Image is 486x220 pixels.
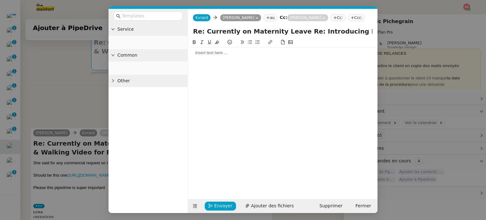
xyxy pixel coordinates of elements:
[348,14,365,21] nz-tag: Ccc:
[280,15,287,20] strong: Cc:
[331,14,346,21] nz-tag: Cc:
[352,202,375,211] button: Fermer
[109,49,188,61] div: Common
[214,202,232,210] span: Envoyer
[264,14,277,21] nz-tag: au
[356,202,371,210] span: Fermer
[117,77,185,85] span: Other
[220,14,261,21] nz-tag: [PERSON_NAME]
[251,202,294,210] span: Ajouter des fichiers
[287,14,328,21] nz-tag: [PERSON_NAME]
[205,202,236,211] button: Envoyer
[109,75,188,87] div: Other
[193,27,372,36] input: Subject
[122,12,179,20] input: Templates
[319,202,342,210] span: Supprimer
[109,23,188,35] div: Service
[117,52,185,59] span: Common
[117,26,185,33] span: Service
[196,16,208,20] span: Evrard
[241,202,297,211] button: Ajouter des fichiers
[315,202,346,211] button: Supprimer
